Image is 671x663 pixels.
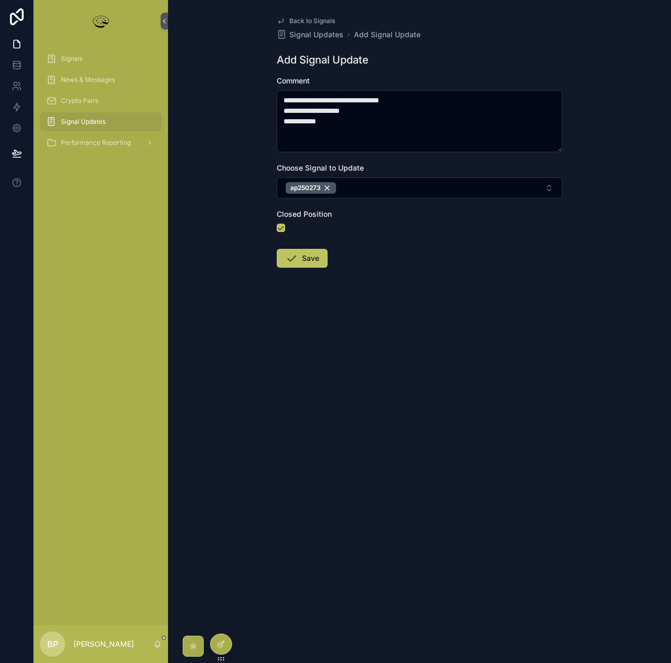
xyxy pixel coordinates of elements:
a: Crypto Pairs [40,91,162,110]
button: Save [277,249,328,268]
span: Back to Signals [289,17,335,25]
h1: Add Signal Update [277,52,369,67]
div: scrollable content [34,42,168,166]
span: ap250273 [290,184,321,192]
span: Signal Updates [61,118,106,126]
a: Signal Updates [40,112,162,131]
a: Signals [40,49,162,68]
p: [PERSON_NAME] [74,639,134,649]
span: Signal Updates [289,29,343,40]
a: Signal Updates [277,29,343,40]
span: Signals [61,55,82,63]
button: Unselect 3442 [286,182,336,194]
span: Comment [277,76,310,85]
a: Performance Reporting [40,133,162,152]
span: BP [47,638,58,650]
a: Add Signal Update [354,29,421,40]
span: Choose Signal to Update [277,163,364,172]
span: Closed Position [277,209,332,218]
img: App logo [90,13,111,29]
span: News & Messages [61,76,115,84]
span: Performance Reporting [61,139,131,147]
a: Back to Signals [277,17,335,25]
span: Crypto Pairs [61,97,98,105]
a: News & Messages [40,70,162,89]
button: Select Button [277,177,562,198]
